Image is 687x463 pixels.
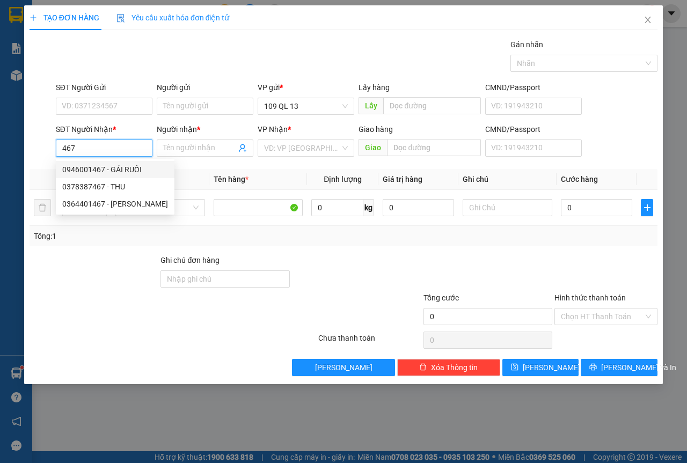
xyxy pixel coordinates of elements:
span: [PERSON_NAME] [315,362,372,373]
span: Giao [359,139,387,156]
span: TẠO ĐƠN HÀNG [30,13,99,22]
div: 0946001467 - GÁI RUỒI [62,164,168,175]
span: 109 QL 13 [264,98,348,114]
span: Tên hàng [214,175,249,183]
th: Ghi chú [458,169,557,190]
button: printer[PERSON_NAME] và In [581,359,657,376]
button: plus [641,199,653,216]
div: Chưa thanh toán [317,332,422,351]
div: CMND/Passport [485,123,582,135]
li: 01 [PERSON_NAME] [5,24,204,37]
b: [PERSON_NAME] [62,7,152,20]
span: Giao hàng [359,125,393,134]
label: Hình thức thanh toán [554,293,626,302]
div: Tổng: 1 [34,230,266,242]
div: 0378387467 - THU [56,178,174,195]
span: [PERSON_NAME] [523,362,580,373]
span: Cước hàng [561,175,598,183]
span: VP Nhận [258,125,288,134]
label: Ghi chú đơn hàng [160,256,220,264]
label: Gán nhãn [510,40,543,49]
img: icon [116,14,125,23]
span: delete [419,363,427,372]
span: Tổng cước [423,293,459,302]
button: delete [34,199,51,216]
b: GỬI : 109 QL 13 [5,67,108,85]
input: VD: Bàn, Ghế [214,199,303,216]
span: environment [62,26,70,34]
span: Lấy [359,97,383,114]
span: kg [363,199,374,216]
div: SĐT Người Gửi [56,82,152,93]
div: SĐT Người Nhận [56,123,152,135]
span: save [511,363,518,372]
div: Người nhận [157,123,253,135]
li: 02523854854 [5,37,204,50]
span: printer [589,363,597,372]
button: deleteXóa Thông tin [397,359,500,376]
div: VP gửi [258,82,354,93]
div: 0378387467 - THU [62,181,168,193]
span: Giá trị hàng [383,175,422,183]
span: Lấy hàng [359,83,390,92]
input: Ghi chú đơn hàng [160,270,290,288]
div: CMND/Passport [485,82,582,93]
span: [PERSON_NAME] và In [601,362,676,373]
input: 0 [383,199,454,216]
input: Dọc đường [387,139,480,156]
div: Người gửi [157,82,253,93]
span: plus [641,203,653,212]
input: Ghi Chú [463,199,552,216]
img: logo.jpg [5,5,59,58]
button: Close [633,5,663,35]
button: [PERSON_NAME] [292,359,395,376]
span: Yêu cầu xuất hóa đơn điện tử [116,13,230,22]
div: 0946001467 - GÁI RUỒI [56,161,174,178]
span: close [644,16,652,24]
button: save[PERSON_NAME] [502,359,579,376]
span: phone [62,39,70,48]
span: user-add [238,144,247,152]
input: Dọc đường [383,97,480,114]
div: 0364401467 - HOÀI THƯƠNG [56,195,174,212]
span: Định lượng [324,175,362,183]
span: plus [30,14,37,21]
div: 0364401467 - [PERSON_NAME] [62,198,168,210]
span: Xóa Thông tin [431,362,478,373]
